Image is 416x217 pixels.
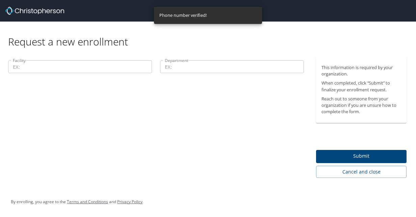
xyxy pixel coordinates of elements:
[8,60,152,73] input: EX:
[67,199,108,205] a: Terms and Conditions
[159,9,207,22] div: Phone number verified!
[321,96,401,115] p: Reach out to someone from your organization if you are unsure how to complete the form.
[321,64,401,77] p: This information is required by your organization.
[321,152,401,160] span: Submit
[5,7,64,15] img: cbt logo
[8,22,412,48] div: Request a new enrollment
[160,60,304,73] input: EX:
[316,166,407,178] button: Cancel and close
[321,168,401,176] span: Cancel and close
[316,150,407,163] button: Submit
[11,193,144,210] div: By enrolling, you agree to the and .
[117,199,142,205] a: Privacy Policy
[321,80,401,93] p: When completed, click “Submit” to finalize your enrollment request.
